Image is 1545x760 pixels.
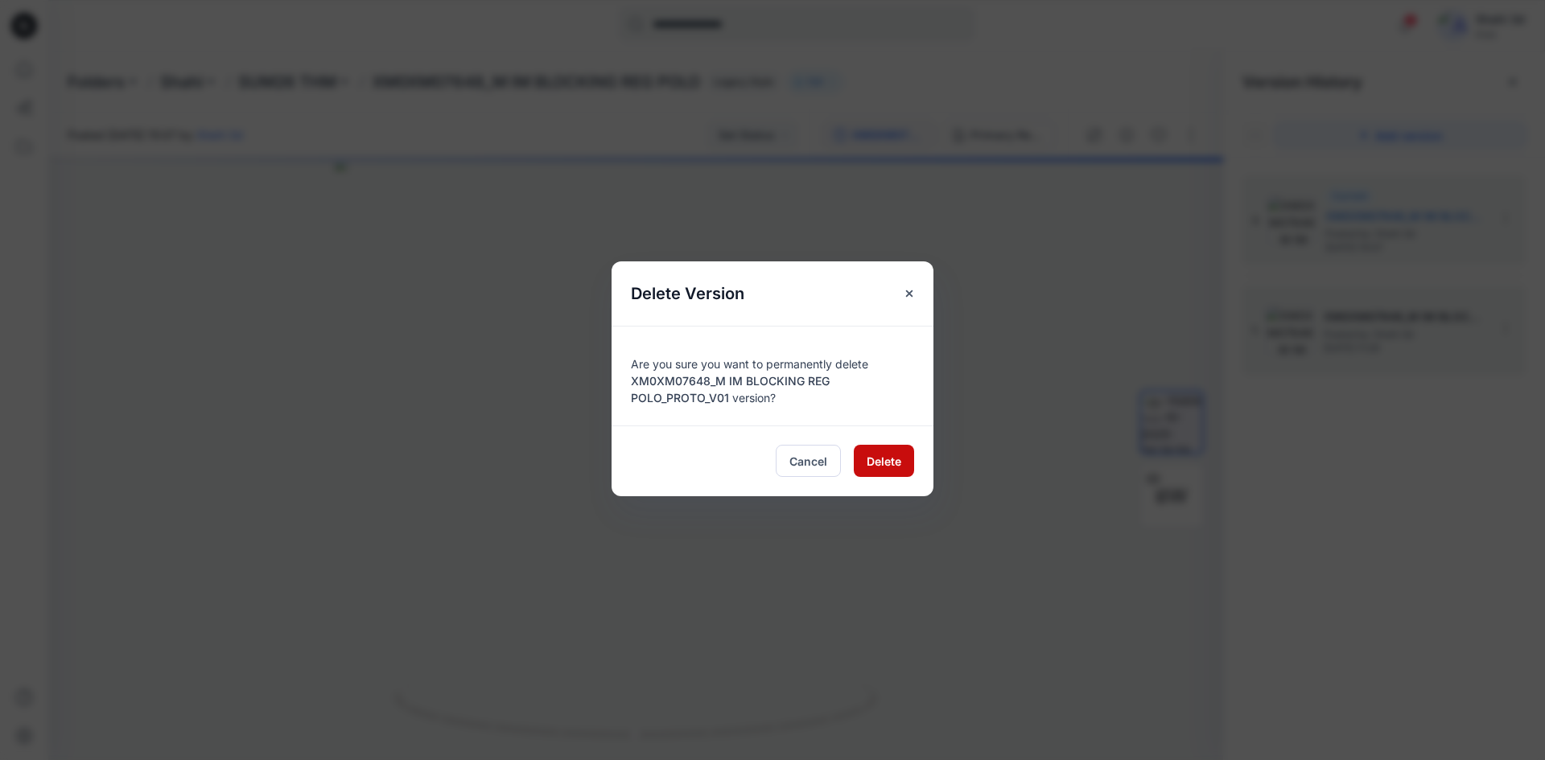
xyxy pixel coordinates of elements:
[631,374,830,405] span: XM0XM07648_M IM BLOCKING REG POLO_PROTO_V01
[789,453,827,470] span: Cancel
[612,261,764,326] h5: Delete Version
[895,279,924,308] button: Close
[854,445,914,477] button: Delete
[867,453,901,470] span: Delete
[631,346,914,406] div: Are you sure you want to permanently delete version?
[776,445,841,477] button: Cancel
